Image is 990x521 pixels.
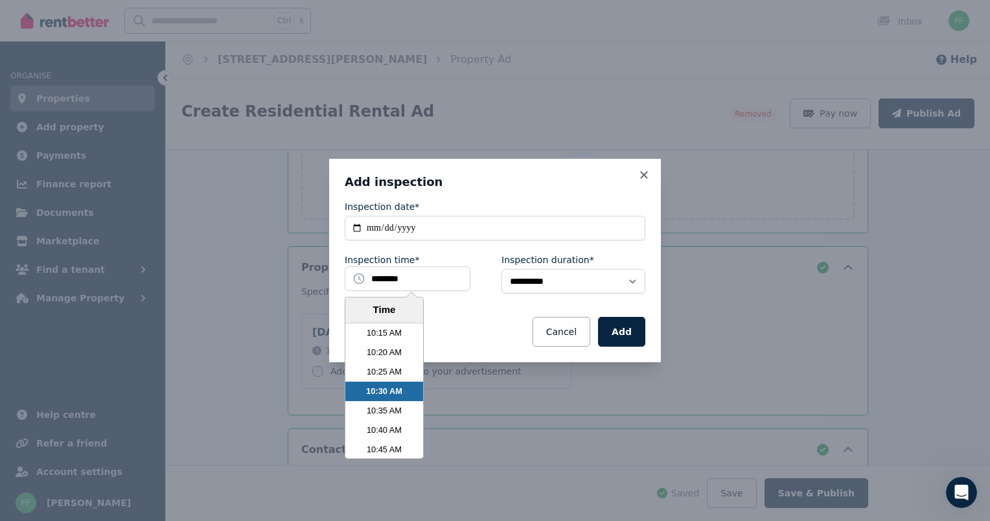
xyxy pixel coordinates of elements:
li: 10:40 AM [345,421,423,440]
button: Add [598,317,645,347]
button: Cancel [533,317,590,347]
span: 😞 [179,387,198,413]
iframe: Intercom live chat [946,477,977,508]
button: go back [8,5,33,30]
span: 😐 [213,387,232,413]
ul: Time [345,323,423,459]
li: 10:25 AM [345,362,423,382]
span: disappointed reaction [172,387,206,413]
label: Inspection time* [345,253,419,266]
li: 10:15 AM [345,323,423,343]
button: Collapse window [389,5,414,30]
li: 10:30 AM [345,382,423,401]
label: Inspection duration* [501,253,594,266]
li: 10:20 AM [345,343,423,362]
li: 10:35 AM [345,401,423,421]
h3: Add inspection [345,174,645,190]
span: neutral face reaction [206,387,240,413]
span: 😃 [247,387,266,413]
div: Time [349,303,420,318]
label: Inspection date* [345,200,419,213]
div: Did this answer your question? [16,374,430,388]
li: 10:45 AM [345,440,423,459]
span: smiley reaction [240,387,273,413]
div: Close [414,5,437,29]
a: Open in help center [171,429,275,439]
